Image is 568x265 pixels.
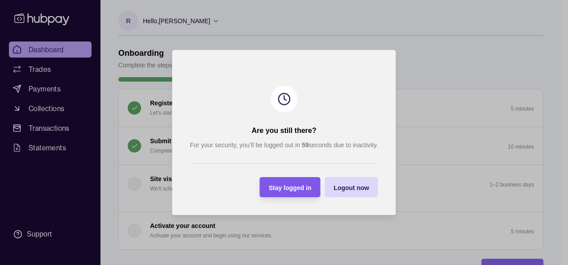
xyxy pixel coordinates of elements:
[325,177,378,197] button: Logout now
[260,177,321,197] button: Stay logged in
[190,140,378,150] p: For your security, you’ll be logged out in seconds due to inactivity.
[334,184,369,191] span: Logout now
[269,184,312,191] span: Stay logged in
[252,126,317,136] h2: Are you still there?
[302,141,309,149] strong: 59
